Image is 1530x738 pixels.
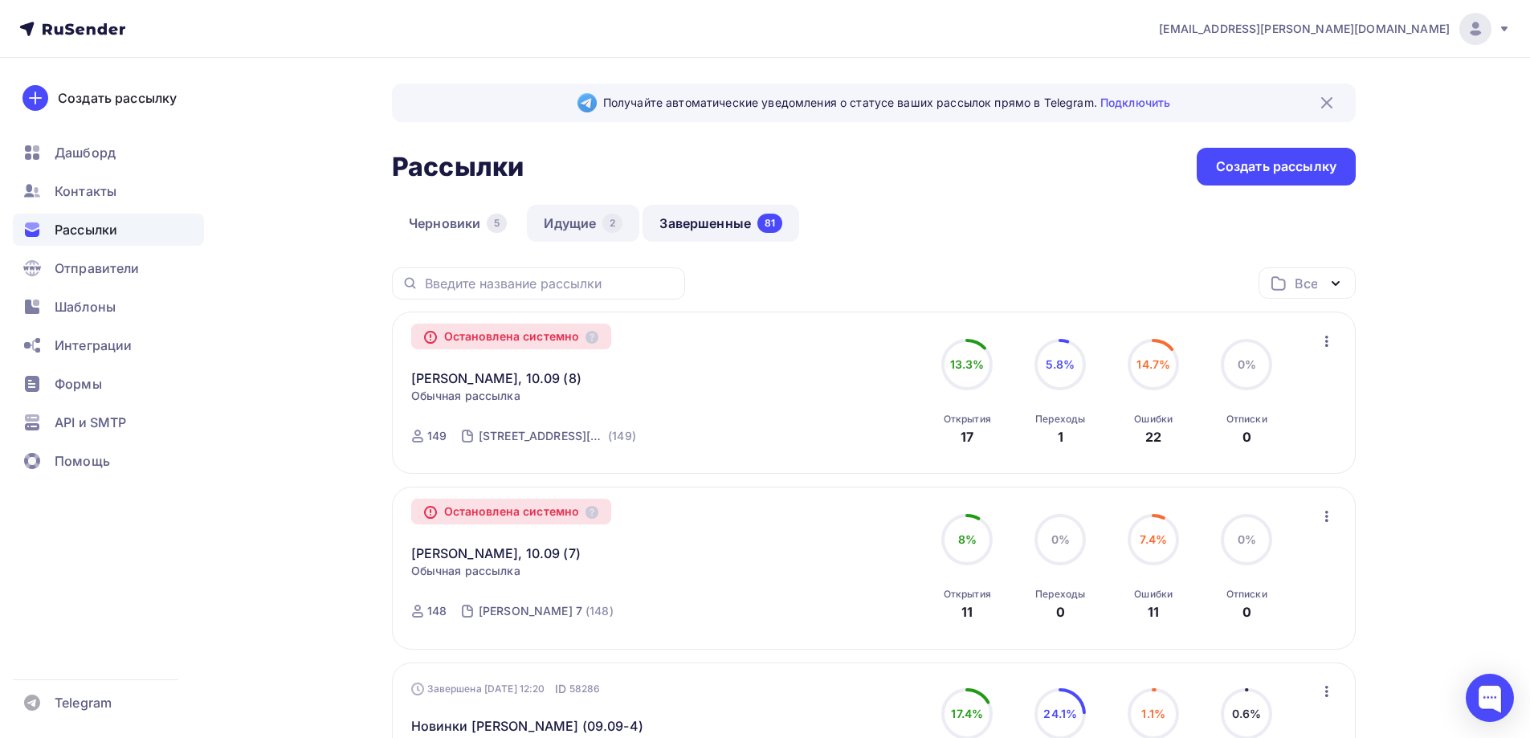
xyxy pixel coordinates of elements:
span: [EMAIL_ADDRESS][PERSON_NAME][DOMAIN_NAME] [1159,21,1450,37]
div: Создать рассылку [1216,157,1336,176]
a: [EMAIL_ADDRESS][PERSON_NAME][DOMAIN_NAME] [1159,13,1511,45]
div: 149 [427,428,447,444]
a: [PERSON_NAME], 10.09 (8) [411,369,581,388]
div: [STREET_ADDRESS][PERSON_NAME] [479,428,605,444]
span: 13.3% [950,357,985,371]
span: Получайте автоматические уведомления о статусе ваших рассылок прямо в Telegram. [603,95,1170,111]
a: [PERSON_NAME] 7 (148) [477,598,615,624]
div: Остановлена системно [411,324,612,349]
div: Переходы [1035,588,1085,601]
div: Создать рассылку [58,88,177,108]
div: (148) [585,603,614,619]
a: Новинки [PERSON_NAME] (09.09-4) [411,716,643,736]
span: 0.6% [1232,707,1262,720]
span: Интеграции [55,336,132,355]
span: Обычная рассылка [411,563,520,579]
span: 24.1% [1043,707,1077,720]
span: 7.4% [1140,532,1167,546]
div: 148 [427,603,447,619]
span: 0% [1238,357,1256,371]
a: Идущие2 [527,205,639,242]
div: 0 [1056,602,1065,622]
img: Telegram [577,93,597,112]
a: Отправители [13,252,204,284]
div: 0 [1242,427,1251,446]
div: Переходы [1035,413,1085,426]
span: API и SMTP [55,413,126,432]
div: 5 [487,214,507,233]
span: Рассылки [55,220,117,239]
span: Обычная рассылка [411,388,520,404]
span: 58286 [569,681,601,697]
input: Введите название рассылки [425,275,675,292]
span: Шаблоны [55,297,116,316]
span: Отправители [55,259,140,278]
a: [STREET_ADDRESS][PERSON_NAME] (149) [477,423,638,449]
a: Завершенные81 [643,205,799,242]
div: 22 [1145,427,1161,446]
a: [PERSON_NAME], 10.09 (7) [411,544,581,563]
span: 5.8% [1046,357,1075,371]
div: Ошибки [1134,413,1173,426]
div: Открытия [944,413,991,426]
span: ID [555,681,566,697]
a: Рассылки [13,214,204,246]
div: 1 [1058,427,1063,446]
a: Черновики5 [392,205,524,242]
span: Контакты [55,181,116,201]
a: Шаблоны [13,291,204,323]
span: Telegram [55,693,112,712]
h2: Рассылки [392,151,524,183]
a: Контакты [13,175,204,207]
span: 1.1% [1141,707,1165,720]
div: Остановлена системно [411,499,612,524]
span: Дашборд [55,143,116,162]
div: Отписки [1226,588,1267,601]
div: 17 [961,427,973,446]
button: Все [1259,267,1356,299]
div: 0 [1242,602,1251,622]
span: Помощь [55,451,110,471]
span: 14.7% [1136,357,1170,371]
a: Подключить [1100,96,1170,109]
div: Ошибки [1134,588,1173,601]
span: 0% [1051,532,1070,546]
div: Открытия [944,588,991,601]
div: [PERSON_NAME] 7 [479,603,582,619]
span: Формы [55,374,102,393]
div: 2 [602,214,622,233]
span: 17.4% [951,707,983,720]
div: Отписки [1226,413,1267,426]
span: 8% [958,532,977,546]
div: 11 [1148,602,1159,622]
a: Формы [13,368,204,400]
div: (149) [608,428,636,444]
div: Завершена [DATE] 12:20 [411,681,601,697]
div: 81 [757,214,782,233]
div: 11 [961,602,973,622]
span: 0% [1238,532,1256,546]
a: Дашборд [13,137,204,169]
div: Все [1295,274,1317,293]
